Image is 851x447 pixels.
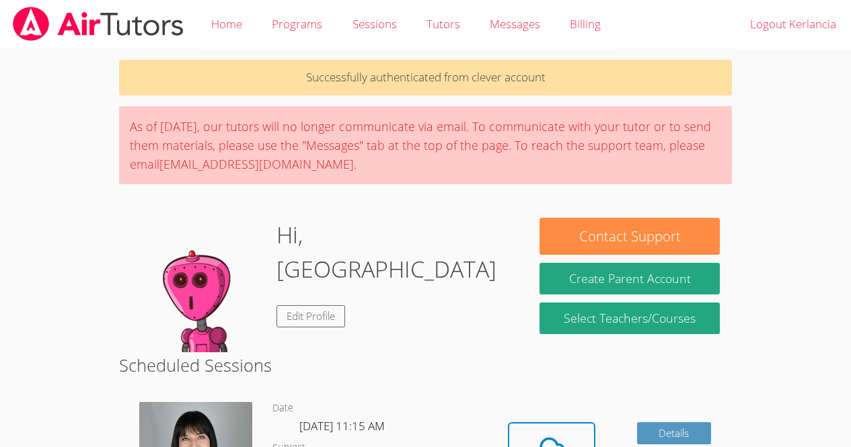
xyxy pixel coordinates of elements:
img: default.png [131,218,266,352]
a: Edit Profile [276,305,345,327]
p: Successfully authenticated from clever account [119,60,732,95]
h2: Scheduled Sessions [119,352,732,378]
img: airtutors_banner-c4298cdbf04f3fff15de1276eac7730deb9818008684d7c2e4769d2f7ddbe033.png [11,7,185,41]
button: Contact Support [540,218,719,255]
button: Create Parent Account [540,263,719,294]
dt: Date [272,400,293,417]
span: Messages [490,16,540,32]
h1: Hi, [GEOGRAPHIC_DATA] [276,218,515,286]
span: [DATE] 11:15 AM [299,418,385,434]
a: Select Teachers/Courses [540,302,719,334]
div: As of [DATE], our tutors will no longer communicate via email. To communicate with your tutor or ... [119,106,732,184]
a: Details [637,422,711,444]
